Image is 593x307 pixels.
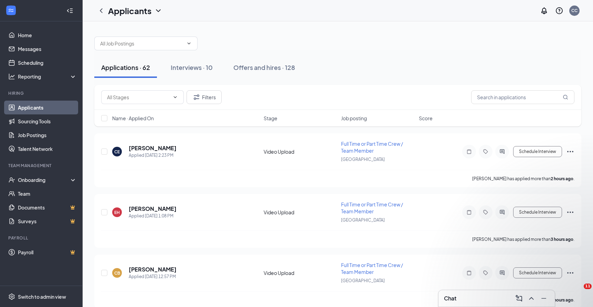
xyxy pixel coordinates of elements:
div: Onboarding [18,176,71,183]
p: [PERSON_NAME] has applied more than . [472,236,574,242]
svg: Tag [481,149,490,154]
p: [PERSON_NAME] has applied more than . [472,176,574,182]
span: [GEOGRAPHIC_DATA] [341,278,385,283]
div: Switch to admin view [18,293,66,300]
h5: [PERSON_NAME] [129,144,177,152]
svg: Tag [481,209,490,215]
svg: WorkstreamLogo [8,7,14,14]
div: EH [114,209,120,215]
div: Interviews · 10 [171,63,213,72]
div: Video Upload [264,148,337,155]
div: Team Management [8,163,75,168]
span: Score [419,115,433,122]
div: Video Upload [264,269,337,276]
div: Applied [DATE] 2:23 PM [129,152,177,159]
div: Applied [DATE] 12:57 PM [129,273,177,280]
span: [GEOGRAPHIC_DATA] [341,157,385,162]
svg: Settings [8,293,15,300]
div: CC [571,8,578,13]
div: Video Upload [264,209,337,216]
span: Full Time or Part Time Crew / Team Member [341,141,403,154]
input: Search in applications [471,90,574,104]
svg: ComposeMessage [515,294,523,303]
button: Minimize [538,293,549,304]
span: [GEOGRAPHIC_DATA] [341,217,385,223]
svg: MagnifyingGlass [563,94,568,100]
b: 4 hours ago [551,297,573,303]
svg: ChevronUp [527,294,536,303]
svg: Filter [192,93,201,101]
a: Sourcing Tools [18,114,77,128]
a: Scheduling [18,56,77,70]
span: Job posting [341,115,367,122]
svg: Analysis [8,73,15,80]
a: SurveysCrown [18,214,77,228]
div: Hiring [8,90,75,96]
h1: Applicants [108,5,151,17]
button: ComposeMessage [513,293,525,304]
span: Full Time or Part Time Crew / Team Member [341,262,403,275]
a: Job Postings [18,128,77,142]
a: Applicants [18,101,77,114]
div: CB [114,270,120,276]
h5: [PERSON_NAME] [129,205,177,213]
button: Schedule Interview [513,146,562,157]
b: 3 hours ago [551,237,573,242]
span: 11 [584,284,592,289]
svg: ChevronDown [172,94,178,100]
a: DocumentsCrown [18,201,77,214]
a: Talent Network [18,142,77,156]
input: All Stages [107,93,170,101]
div: Reporting [18,73,77,80]
h3: Chat [444,295,456,302]
div: Payroll [8,235,75,241]
svg: Minimize [540,294,548,303]
a: PayrollCrown [18,245,77,259]
iframe: Intercom live chat [570,284,586,300]
a: Team [18,187,77,201]
svg: QuestionInfo [555,7,563,15]
h5: [PERSON_NAME] [129,266,177,273]
svg: Note [465,209,473,215]
svg: Collapse [66,7,73,14]
span: Name · Applied On [112,115,154,122]
div: Applied [DATE] 1:08 PM [129,213,177,219]
svg: ChevronLeft [97,7,105,15]
a: Home [18,28,77,42]
svg: ActiveChat [498,149,506,154]
input: All Job Postings [100,40,183,47]
svg: ChevronDown [186,41,192,46]
svg: Notifications [540,7,548,15]
svg: Note [465,149,473,154]
button: Filter Filters [187,90,222,104]
button: Schedule Interview [513,207,562,218]
button: ChevronUp [526,293,537,304]
span: Full Time or Part Time Crew / Team Member [341,201,403,214]
div: Offers and hires · 128 [233,63,295,72]
svg: UserCheck [8,176,15,183]
b: 2 hours ago [551,176,573,181]
a: Messages [18,42,77,56]
span: Stage [264,115,277,122]
svg: ChevronDown [154,7,162,15]
div: CE [114,149,120,155]
div: Applications · 62 [101,63,150,72]
svg: ActiveChat [498,209,506,215]
svg: Ellipses [566,147,574,156]
svg: Ellipses [566,208,574,216]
